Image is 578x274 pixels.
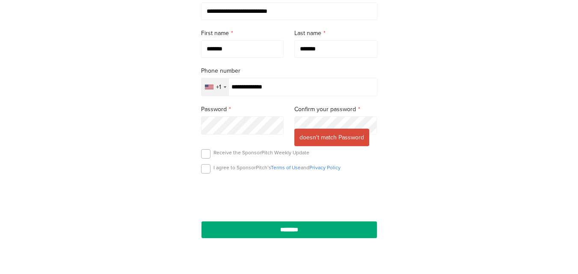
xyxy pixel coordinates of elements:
[294,129,369,146] span: doesn't match Password
[294,29,377,38] label: Last name
[201,29,284,38] label: First name
[213,164,341,171] p: I agree to SponsorPitch’s and
[309,165,341,171] a: Privacy Policy
[240,183,338,209] iframe: reCAPTCHA
[216,84,221,90] div: +1
[294,105,377,114] label: Confirm your password
[202,78,229,96] div: Selected country
[213,149,309,156] p: Receive the SponsorPitch Weekly Update
[201,105,284,114] label: Password
[201,66,377,76] label: Phone number
[271,165,301,171] a: Terms of Use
